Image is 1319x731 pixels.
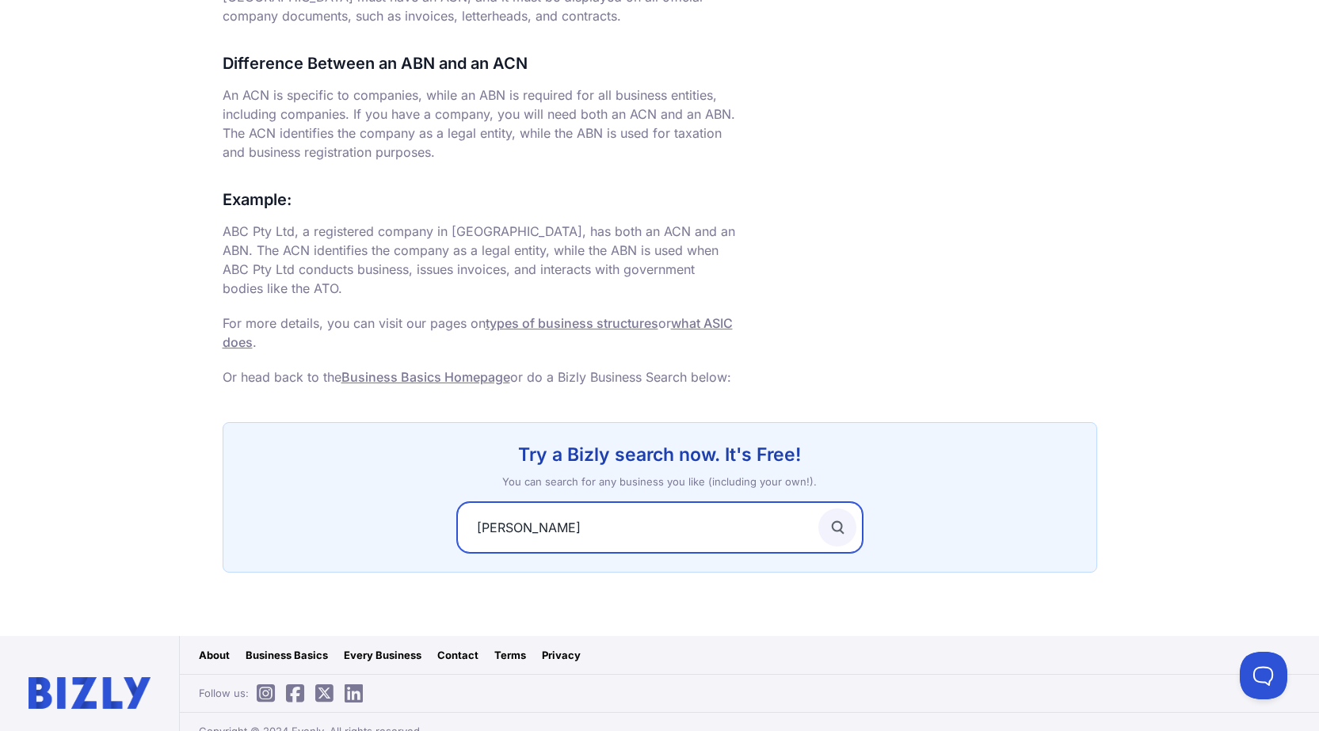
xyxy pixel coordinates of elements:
a: Business Basics Homepage [341,369,510,385]
p: ABC Pty Ltd, a registered company in [GEOGRAPHIC_DATA], has both an ACN and an ABN. The ACN ident... [223,222,738,298]
h3: Difference Between an ABN and an ACN [223,51,738,76]
iframe: Toggle Customer Support [1240,652,1287,699]
input: Search by Name, ABN or ACN [457,502,863,553]
p: Or head back to the or do a Bizly Business Search below: [223,367,738,386]
p: You can search for any business you like (including your own!). [242,474,1077,489]
a: Every Business [344,647,421,663]
a: what ASIC does [223,315,733,350]
span: Follow us: [199,685,371,701]
a: Terms [494,647,526,663]
a: Privacy [542,647,581,663]
a: types of business structures [486,315,658,331]
a: Contact [437,647,478,663]
h3: Try a Bizly search now. It's Free! [242,442,1077,467]
a: Business Basics [246,647,328,663]
p: For more details, you can visit our pages on or . [223,314,738,352]
h3: Example: [223,187,738,212]
p: An ACN is specific to companies, while an ABN is required for all business entities, including co... [223,86,738,162]
a: About [199,647,230,663]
